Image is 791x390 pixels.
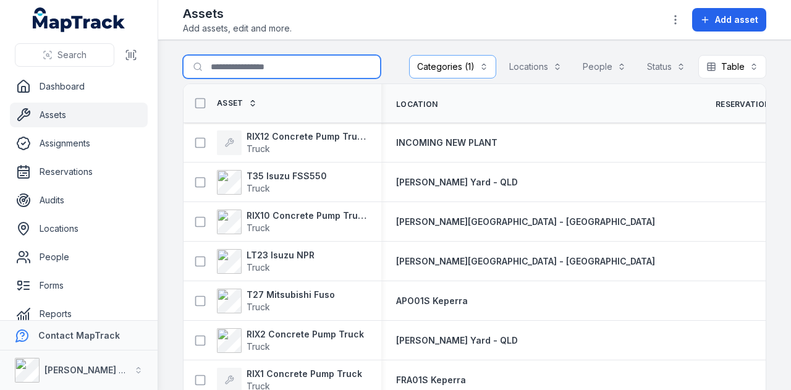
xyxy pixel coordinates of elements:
a: Locations [10,216,148,241]
span: Location [396,100,438,109]
a: RIX2 Concrete Pump TruckTruck [217,328,364,353]
span: Truck [247,223,270,233]
a: INCOMING NEW PLANT [396,137,497,149]
a: Assignments [10,131,148,156]
span: Search [57,49,87,61]
span: [PERSON_NAME] Yard - QLD [396,335,518,345]
span: Truck [247,183,270,193]
span: APO01S Keperra [396,295,468,306]
strong: T27 Mitsubishi Fuso [247,289,335,301]
span: Reservation [716,100,770,109]
a: [PERSON_NAME][GEOGRAPHIC_DATA] - [GEOGRAPHIC_DATA] [396,255,655,268]
span: [PERSON_NAME][GEOGRAPHIC_DATA] - [GEOGRAPHIC_DATA] [396,216,655,227]
button: Categories (1) [409,55,496,78]
button: Status [639,55,693,78]
h2: Assets [183,5,292,22]
span: Truck [247,262,270,273]
strong: Contact MapTrack [38,330,120,341]
a: Forms [10,273,148,298]
a: [PERSON_NAME] Yard - QLD [396,176,518,189]
a: Reservations [10,159,148,184]
strong: LT23 Isuzu NPR [247,249,315,261]
a: Assets [10,103,148,127]
strong: RIX12 Concrete Pump Truck [247,130,366,143]
a: [PERSON_NAME][GEOGRAPHIC_DATA] - [GEOGRAPHIC_DATA] [396,216,655,228]
span: Truck [247,143,270,154]
a: People [10,245,148,269]
strong: RIX10 Concrete Pump Truck [247,210,366,222]
a: Audits [10,188,148,213]
a: Asset [217,98,257,108]
a: APO01S Keperra [396,295,468,307]
strong: RIX2 Concrete Pump Truck [247,328,364,341]
a: Reports [10,302,148,326]
span: [PERSON_NAME] Yard - QLD [396,177,518,187]
a: T35 Isuzu FSS550Truck [217,170,327,195]
button: Table [698,55,766,78]
button: Search [15,43,114,67]
button: Locations [501,55,570,78]
strong: RIX1 Concrete Pump Truck [247,368,362,380]
span: Add asset [715,14,758,26]
span: Asset [217,98,243,108]
a: [PERSON_NAME] Yard - QLD [396,334,518,347]
button: Add asset [692,8,766,32]
a: Dashboard [10,74,148,99]
a: MapTrack [33,7,125,32]
a: T27 Mitsubishi FusoTruck [217,289,335,313]
a: FRA01S Keperra [396,374,466,386]
span: FRA01S Keperra [396,375,466,385]
button: People [575,55,634,78]
span: [PERSON_NAME][GEOGRAPHIC_DATA] - [GEOGRAPHIC_DATA] [396,256,655,266]
strong: [PERSON_NAME] Group [44,365,146,375]
a: LT23 Isuzu NPRTruck [217,249,315,274]
a: RIX10 Concrete Pump TruckTruck [217,210,366,234]
span: Truck [247,341,270,352]
strong: T35 Isuzu FSS550 [247,170,327,182]
span: Add assets, edit and more. [183,22,292,35]
span: INCOMING NEW PLANT [396,137,497,148]
span: Truck [247,302,270,312]
a: RIX12 Concrete Pump TruckTruck [217,130,366,155]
